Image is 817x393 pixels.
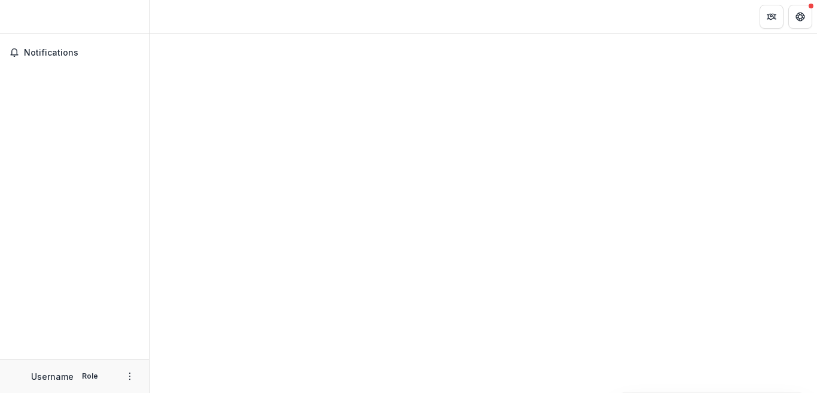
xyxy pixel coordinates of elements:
button: Notifications [5,43,144,62]
button: Get Help [788,5,812,29]
button: Partners [760,5,784,29]
p: Username [31,370,74,383]
p: Role [78,371,102,382]
span: Notifications [24,48,139,58]
button: More [123,369,137,383]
